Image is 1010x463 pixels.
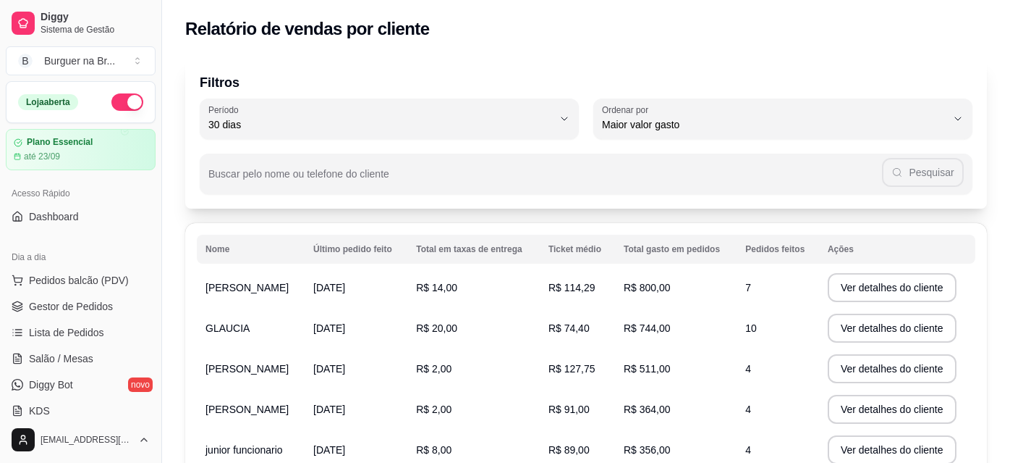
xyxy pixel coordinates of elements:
[41,11,150,24] span: Diggy
[624,444,671,456] span: R$ 356,00
[548,444,590,456] span: R$ 89,00
[407,235,540,264] th: Total em taxas de entrega
[416,444,451,456] span: R$ 8,00
[745,282,751,293] span: 7
[29,209,79,224] span: Dashboard
[624,322,671,334] span: R$ 744,00
[416,363,451,375] span: R$ 2,00
[27,137,93,148] article: Plano Essencial
[624,363,671,375] span: R$ 511,00
[305,235,407,264] th: Último pedido feito
[205,322,250,334] span: GLAUCIA
[185,17,430,41] h2: Relatório de vendas por cliente
[6,399,156,422] a: KDS
[540,235,615,264] th: Ticket médio
[313,444,345,456] span: [DATE]
[6,246,156,269] div: Dia a dia
[828,395,956,424] button: Ver detalhes do cliente
[6,295,156,318] a: Gestor de Pedidos
[29,325,104,340] span: Lista de Pedidos
[828,314,956,343] button: Ver detalhes do cliente
[745,404,751,415] span: 4
[6,269,156,292] button: Pedidos balcão (PDV)
[6,46,156,75] button: Select a team
[6,129,156,170] a: Plano Essencialaté 23/09
[6,373,156,396] a: Diggy Botnovo
[208,117,553,132] span: 30 dias
[6,321,156,344] a: Lista de Pedidos
[416,322,457,334] span: R$ 20,00
[6,422,156,457] button: [EMAIL_ADDRESS][DOMAIN_NAME]
[416,282,457,293] span: R$ 14,00
[205,404,289,415] span: [PERSON_NAME]
[208,172,882,187] input: Buscar pelo nome ou telefone do cliente
[29,404,50,418] span: KDS
[208,104,243,116] label: Período
[6,347,156,370] a: Salão / Mesas
[6,182,156,205] div: Acesso Rápido
[416,404,451,415] span: R$ 2,00
[548,282,595,293] span: R$ 114,29
[593,99,972,139] button: Ordenar porMaior valor gasto
[18,94,78,110] div: Loja aberta
[6,6,156,41] a: DiggySistema de Gestão
[602,104,653,116] label: Ordenar por
[41,24,150,36] span: Sistema de Gestão
[205,444,283,456] span: junior funcionario
[313,322,345,334] span: [DATE]
[548,322,590,334] span: R$ 74,40
[200,72,972,93] p: Filtros
[29,351,93,366] span: Salão / Mesas
[313,282,345,293] span: [DATE]
[313,404,345,415] span: [DATE]
[24,151,60,162] article: até 23/09
[624,282,671,293] span: R$ 800,00
[29,299,113,314] span: Gestor de Pedidos
[737,235,819,264] th: Pedidos feitos
[197,235,305,264] th: Nome
[44,54,115,68] div: Burguer na Br ...
[745,363,751,375] span: 4
[6,205,156,228] a: Dashboard
[828,354,956,383] button: Ver detalhes do cliente
[602,117,946,132] span: Maior valor gasto
[615,235,737,264] th: Total gasto em pedidos
[41,434,132,446] span: [EMAIL_ADDRESS][DOMAIN_NAME]
[745,444,751,456] span: 4
[18,54,33,68] span: B
[313,363,345,375] span: [DATE]
[828,273,956,302] button: Ver detalhes do cliente
[548,363,595,375] span: R$ 127,75
[819,235,975,264] th: Ações
[624,404,671,415] span: R$ 364,00
[29,273,129,288] span: Pedidos balcão (PDV)
[29,378,73,392] span: Diggy Bot
[205,363,289,375] span: [PERSON_NAME]
[548,404,590,415] span: R$ 91,00
[200,99,579,139] button: Período30 dias
[111,93,143,111] button: Alterar Status
[205,282,289,293] span: [PERSON_NAME]
[745,322,757,334] span: 10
